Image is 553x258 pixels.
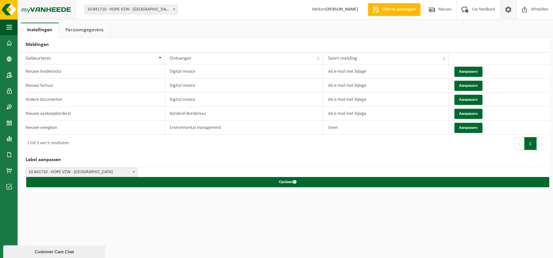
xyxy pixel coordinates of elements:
[454,95,482,105] button: Aanpassen
[524,137,537,150] button: 1
[323,78,449,92] td: Als e-mail met bijlage
[328,56,357,61] span: Soort melding
[21,64,165,78] td: Nieuwe kredietnota
[454,81,482,91] button: Aanpassen
[84,5,178,14] span: 10-841710 - HOPE VZW - GERAARDSBERGEN
[165,92,323,107] td: Digital Invoice
[368,3,420,16] a: Offerte aanvragen
[381,6,417,13] span: Offerte aanvragen
[454,109,482,119] button: Aanpassen
[59,23,110,37] a: Persoonsgegevens
[514,137,524,150] button: Previous
[85,5,177,14] span: 10-841710 - HOPE VZW - GERAARDSBERGEN
[24,138,69,149] div: 1 tot 5 van 5 resultaten
[21,78,165,92] td: Nieuwe factuur
[165,64,323,78] td: Digital Invoice
[170,56,192,61] span: Ontvanger
[26,177,549,187] button: Opslaan
[21,92,165,107] td: Andere documenten
[326,7,358,12] strong: [PERSON_NAME]
[21,107,165,121] td: Nieuwe aankoopborderel
[21,152,550,167] h2: Label aanpassen
[165,107,323,121] td: Borderel-Bordereau
[165,121,323,135] td: Environmental management
[323,121,449,135] td: Geen
[323,107,449,121] td: Als e-mail met bijlage
[21,23,59,37] a: Instellingen
[323,92,449,107] td: Als e-mail met bijlage
[3,244,107,258] iframe: chat widget
[323,64,449,78] td: Als e-mail met bijlage
[165,78,323,92] td: Digital Invoice
[26,168,137,177] span: 10-841710 - HOPE VZW - GERAARDSBERGEN
[26,56,51,61] span: Gebeurtenis
[21,121,165,135] td: Nieuwe weegbon
[21,37,550,52] h2: Meldingen
[454,123,482,133] button: Aanpassen
[537,137,547,150] button: Next
[454,67,482,77] button: Aanpassen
